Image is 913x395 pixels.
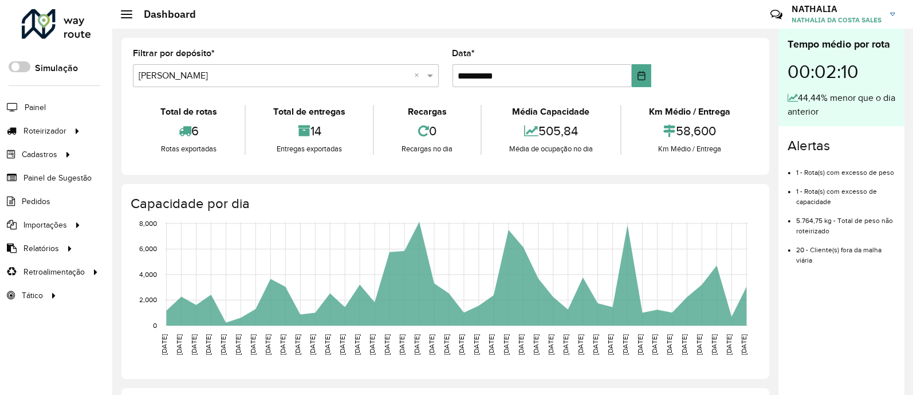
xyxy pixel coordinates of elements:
[624,119,755,143] div: 58,600
[383,334,391,355] text: [DATE]
[23,172,92,184] span: Painel de Sugestão
[377,119,477,143] div: 0
[175,334,183,355] text: [DATE]
[788,37,895,52] div: Tempo médio por rota
[428,334,435,355] text: [DATE]
[796,207,895,236] li: 5.764,75 kg - Total de peso não roteirizado
[666,334,674,355] text: [DATE]
[264,334,271,355] text: [DATE]
[485,119,617,143] div: 505,84
[458,334,465,355] text: [DATE]
[621,334,629,355] text: [DATE]
[788,91,895,119] div: 44,44% menor que o dia anterior
[788,52,895,91] div: 00:02:10
[562,334,569,355] text: [DATE]
[377,105,477,119] div: Recargas
[368,334,376,355] text: [DATE]
[487,334,495,355] text: [DATE]
[681,334,688,355] text: [DATE]
[219,334,227,355] text: [DATE]
[279,334,286,355] text: [DATE]
[740,334,747,355] text: [DATE]
[607,334,614,355] text: [DATE]
[153,322,157,329] text: 0
[695,334,703,355] text: [DATE]
[792,15,881,25] span: NATHALIA DA COSTA SALES
[710,334,718,355] text: [DATE]
[796,178,895,207] li: 1 - Rota(s) com excesso de capacidade
[632,64,651,87] button: Choose Date
[23,266,85,278] span: Retroalimentação
[136,143,242,155] div: Rotas exportadas
[35,61,78,75] label: Simulação
[131,195,758,212] h4: Capacidade por dia
[764,2,789,27] a: Contato Rápido
[139,296,157,304] text: 2,000
[577,334,584,355] text: [DATE]
[136,105,242,119] div: Total de rotas
[517,334,525,355] text: [DATE]
[160,334,168,355] text: [DATE]
[309,334,316,355] text: [DATE]
[139,245,157,253] text: 6,000
[636,334,644,355] text: [DATE]
[22,195,50,208] span: Pedidos
[22,290,43,302] span: Tático
[452,46,475,60] label: Data
[190,334,198,355] text: [DATE]
[23,243,59,255] span: Relatórios
[788,138,895,154] h4: Alertas
[443,334,450,355] text: [DATE]
[502,334,510,355] text: [DATE]
[234,334,242,355] text: [DATE]
[377,143,477,155] div: Recargas no dia
[624,143,755,155] div: Km Médio / Entrega
[249,119,370,143] div: 14
[294,334,301,355] text: [DATE]
[324,334,331,355] text: [DATE]
[398,334,406,355] text: [DATE]
[624,105,755,119] div: Km Médio / Entrega
[23,125,66,137] span: Roteirizador
[136,119,242,143] div: 6
[25,101,46,114] span: Painel
[547,334,554,355] text: [DATE]
[796,159,895,178] li: 1 - Rota(s) com excesso de peso
[473,334,480,355] text: [DATE]
[132,8,196,21] h2: Dashboard
[725,334,733,355] text: [DATE]
[205,334,212,355] text: [DATE]
[139,220,157,227] text: 8,000
[133,46,215,60] label: Filtrar por depósito
[485,143,617,155] div: Média de ocupação no dia
[22,148,57,161] span: Cadastros
[249,334,257,355] text: [DATE]
[139,271,157,278] text: 4,000
[485,105,617,119] div: Média Capacidade
[796,236,895,265] li: 20 - Cliente(s) fora da malha viária
[249,105,370,119] div: Total de entregas
[249,143,370,155] div: Entregas exportadas
[353,334,361,355] text: [DATE]
[651,334,659,355] text: [DATE]
[532,334,540,355] text: [DATE]
[592,334,599,355] text: [DATE]
[415,69,424,83] span: Clear all
[339,334,346,355] text: [DATE]
[413,334,420,355] text: [DATE]
[792,3,881,14] h3: NATHALIA
[23,219,67,231] span: Importações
